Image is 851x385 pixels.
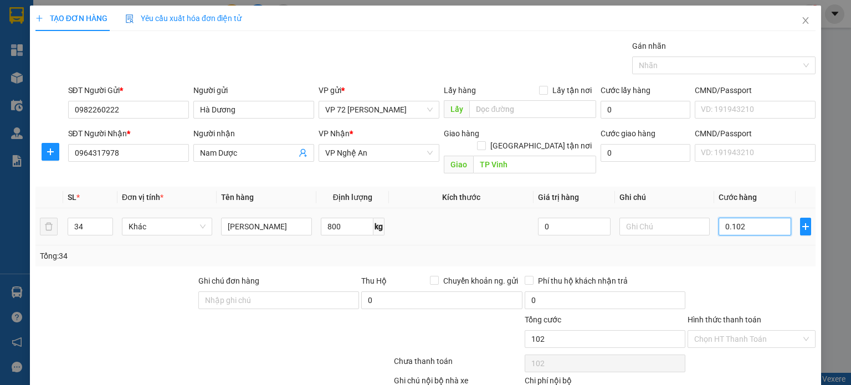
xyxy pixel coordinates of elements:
input: Ghi chú đơn hàng [198,291,359,309]
button: Close [790,6,821,37]
div: Người gửi [193,84,314,96]
label: Hình thức thanh toán [688,315,761,324]
input: VD: Bàn, Ghế [221,218,312,235]
span: kg [373,218,385,235]
span: VP 72 Phan Trọng Tuệ [325,101,433,118]
th: Ghi chú [615,187,715,208]
div: Tổng: 34 [40,250,329,262]
span: Khác [129,218,206,235]
span: close [801,16,810,25]
label: Gán nhãn [632,42,666,50]
input: Cước lấy hàng [601,101,690,119]
span: down [104,228,110,234]
label: Cước lấy hàng [601,86,650,95]
label: Ghi chú đơn hàng [198,276,259,285]
span: [GEOGRAPHIC_DATA] tận nơi [486,140,596,152]
input: 0 [538,218,611,235]
span: SL [68,193,76,202]
div: SĐT Người Gửi [68,84,189,96]
div: CMND/Passport [695,127,816,140]
span: Lấy tận nơi [548,84,596,96]
span: Thu Hộ [361,276,387,285]
span: Increase Value [100,218,112,227]
span: Chuyển khoản ng. gửi [439,275,522,287]
span: Định lượng [333,193,372,202]
input: Dọc đường [473,156,596,173]
span: plus [801,222,811,231]
span: Phí thu hộ khách nhận trả [534,275,632,287]
span: Decrease Value [100,227,112,235]
span: Cước hàng [719,193,757,202]
div: CMND/Passport [695,84,816,96]
button: plus [800,218,811,235]
button: delete [40,218,58,235]
div: Chưa thanh toán [393,355,523,374]
input: Ghi Chú [619,218,710,235]
span: Yêu cầu xuất hóa đơn điện tử [125,14,242,23]
span: up [104,220,110,227]
span: VP Nhận [319,129,350,138]
span: Đơn vị tính [122,193,163,202]
div: VP gửi [319,84,439,96]
input: Dọc đường [469,100,596,118]
span: plus [42,147,59,156]
span: Tổng cước [525,315,561,324]
span: Giao hàng [444,129,479,138]
span: Lấy [444,100,469,118]
label: Cước giao hàng [601,129,655,138]
span: Lấy hàng [444,86,476,95]
input: Cước giao hàng [601,144,690,162]
span: Tên hàng [221,193,254,202]
span: VP Nghệ An [325,145,433,161]
span: Giá trị hàng [538,193,579,202]
div: Người nhận [193,127,314,140]
span: plus [35,14,43,22]
span: Kích thước [442,193,480,202]
span: TẠO ĐƠN HÀNG [35,14,107,23]
span: user-add [299,148,307,157]
div: SĐT Người Nhận [68,127,189,140]
span: Giao [444,156,473,173]
button: plus [42,143,59,161]
img: icon [125,14,134,23]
